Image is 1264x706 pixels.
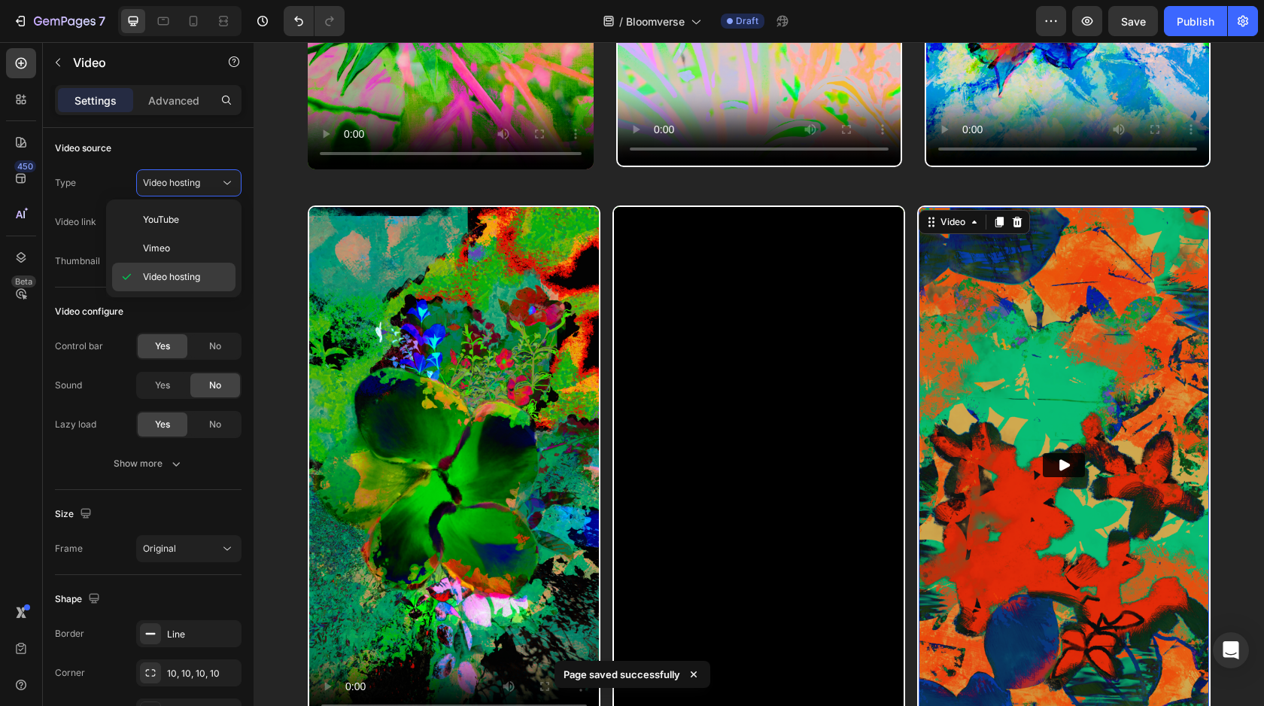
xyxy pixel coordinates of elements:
[626,14,685,29] span: Bloomverse
[55,176,76,190] div: Type
[56,165,345,680] video: Video
[55,418,96,431] div: Lazy load
[789,411,831,435] button: Play
[143,242,170,255] span: Vimeo
[155,418,170,431] span: Yes
[155,339,170,353] span: Yes
[564,667,680,682] p: Page saved successfully
[1121,15,1146,28] span: Save
[55,254,100,268] div: Thumbnail
[684,173,715,187] div: Video
[114,456,184,471] div: Show more
[155,379,170,392] span: Yes
[619,14,623,29] span: /
[55,627,84,641] div: Border
[1213,632,1249,668] div: Open Intercom Messenger
[665,165,955,680] img: Alt image
[254,42,1264,706] iframe: Design area
[55,504,95,525] div: Size
[143,270,200,284] span: Video hosting
[99,12,105,30] p: 7
[167,628,238,641] div: Line
[55,215,96,229] div: Video link
[136,535,242,562] button: Original
[148,93,199,108] p: Advanced
[55,339,103,353] div: Control bar
[167,667,238,680] div: 10, 10, 10, 10
[209,379,221,392] span: No
[143,213,179,227] span: YouTube
[55,379,82,392] div: Sound
[74,93,117,108] p: Settings
[143,177,200,188] span: Video hosting
[55,305,123,318] div: Video configure
[736,14,758,28] span: Draft
[1164,6,1227,36] button: Publish
[1177,14,1214,29] div: Publish
[55,666,85,680] div: Corner
[11,275,36,288] div: Beta
[284,6,345,36] div: Undo/Redo
[136,169,242,196] button: Video hosting
[209,339,221,353] span: No
[6,6,112,36] button: 7
[55,142,111,155] div: Video source
[55,450,242,477] button: Show more
[143,543,176,554] span: Original
[1108,6,1158,36] button: Save
[14,160,36,172] div: 450
[73,53,201,72] p: Video
[55,589,103,610] div: Shape
[209,418,221,431] span: No
[55,542,83,555] div: Frame
[360,165,650,680] iframe: Video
